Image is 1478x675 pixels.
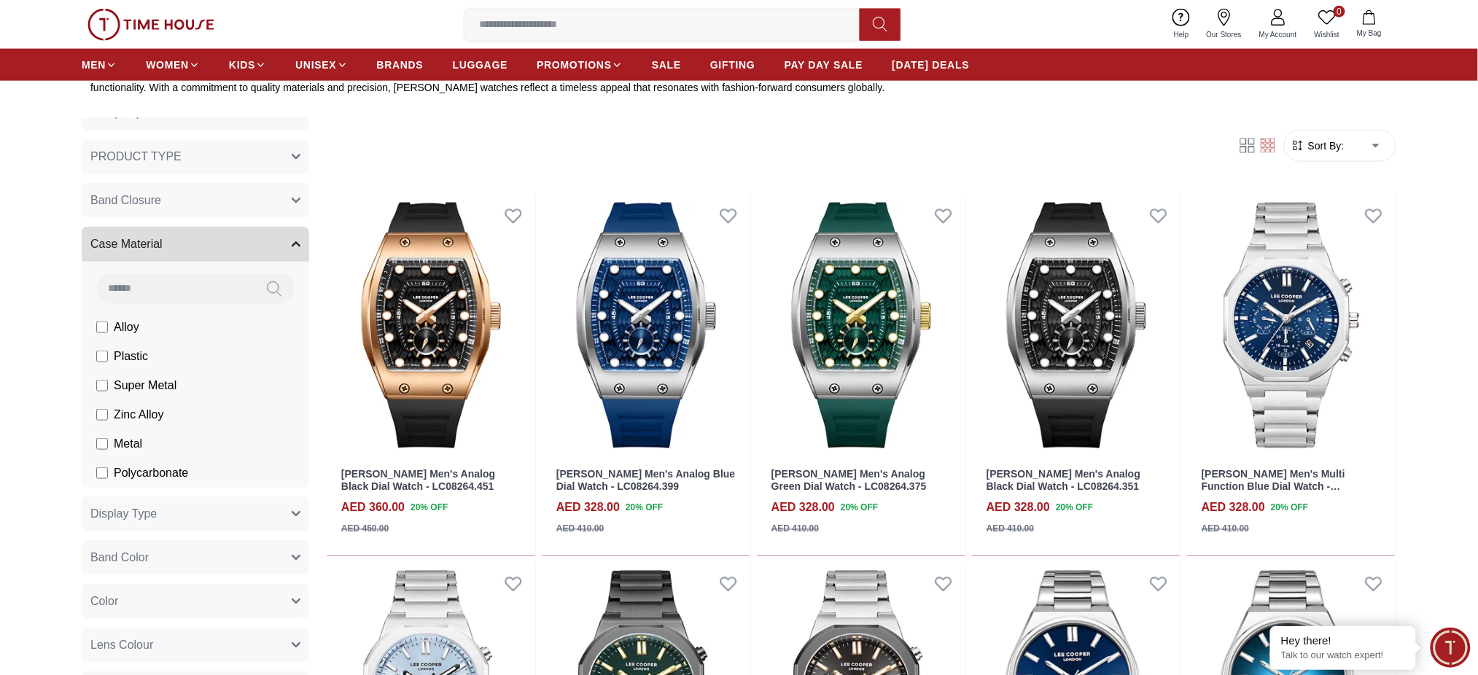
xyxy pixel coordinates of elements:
button: Band Closure [82,183,309,218]
span: Color [90,593,118,610]
a: Our Stores [1198,6,1251,43]
div: AED 410.00 [987,523,1034,536]
span: 20 % OFF [1271,502,1308,515]
input: Alloy [96,321,108,333]
a: KIDS [229,52,266,78]
span: Display Type [90,505,157,523]
span: Plastic [114,348,148,365]
button: Lens Colour [82,628,309,663]
input: Plastic [96,351,108,362]
a: UNISEX [295,52,347,78]
div: AED 410.00 [771,523,819,536]
span: 20 % OFF [841,502,878,515]
span: GIFTING [710,58,755,72]
span: Zinc Alloy [114,406,163,424]
img: Lee Cooper Men's Analog Green Dial Watch - LC08264.375 [757,194,965,457]
span: MEN [82,58,106,72]
span: Super Metal [114,377,176,394]
img: ... [87,9,214,41]
input: Super Metal [96,380,108,391]
span: PROMOTIONS [537,58,612,72]
span: Polycarbonate [114,464,188,482]
span: Sort By: [1305,138,1345,153]
a: [PERSON_NAME] Men's Analog Blue Dial Watch - LC08264.399 [556,469,736,493]
div: AED 410.00 [1202,523,1249,536]
span: 20 % OFF [411,502,448,515]
input: Polycarbonate [96,467,108,479]
h4: AED 328.00 [771,499,835,517]
a: SALE [652,52,681,78]
a: [PERSON_NAME] Men's Analog Green Dial Watch - LC08264.375 [771,469,927,493]
button: PRODUCT TYPE [82,139,309,174]
span: My Bag [1351,28,1388,39]
a: 0Wishlist [1306,6,1348,43]
div: Hey there! [1281,633,1405,648]
a: [PERSON_NAME] Men's Multi Function Blue Dial Watch - LC08263.390 [1202,469,1345,505]
span: [DATE] DEALS [892,58,970,72]
a: WOMEN [146,52,200,78]
span: LUGGAGE [453,58,508,72]
span: Band Color [90,549,149,566]
span: 0 [1334,6,1345,17]
span: Wishlist [1309,29,1345,40]
a: BRANDS [377,52,424,78]
a: LUGGAGE [453,52,508,78]
span: Help [1168,29,1195,40]
button: Color [82,584,309,619]
button: Display Type [82,496,309,531]
div: Chat Widget [1431,628,1471,668]
a: PROMOTIONS [537,52,623,78]
span: WOMEN [146,58,189,72]
span: UNISEX [295,58,336,72]
span: PRODUCT TYPE [90,148,182,165]
div: AED 410.00 [556,523,604,536]
button: Case Material [82,227,309,262]
input: Zinc Alloy [96,409,108,421]
h4: AED 328.00 [987,499,1050,517]
span: SALE [652,58,681,72]
span: Alloy [114,319,139,336]
h4: AED 328.00 [1202,499,1265,517]
span: Lens Colour [90,636,153,654]
span: BRANDS [377,58,424,72]
a: [DATE] DEALS [892,52,970,78]
span: PAY DAY SALE [785,58,863,72]
span: 20 % OFF [626,502,663,515]
input: Metal [96,438,108,450]
button: My Bag [1348,7,1391,42]
span: Case Material [90,235,163,253]
button: Band Color [82,540,309,575]
h4: AED 360.00 [341,499,405,517]
a: GIFTING [710,52,755,78]
span: KIDS [229,58,255,72]
span: 20 % OFF [1056,502,1093,515]
img: Lee Cooper Men's Multi Function Blue Dial Watch - LC08263.390 [1187,194,1396,457]
a: [PERSON_NAME] Men's Analog Black Dial Watch - LC08264.351 [987,469,1140,493]
img: Lee Cooper Men's Analog Black Dial Watch - LC08264.351 [972,194,1181,457]
h4: AED 328.00 [556,499,620,517]
button: Sort By: [1291,138,1345,153]
span: My Account [1253,29,1303,40]
img: Lee Cooper Men's Analog Black Dial Watch - LC08264.451 [327,194,535,457]
p: Talk to our watch expert! [1281,649,1405,662]
a: Help [1165,6,1198,43]
a: [PERSON_NAME] Men's Analog Black Dial Watch - LC08264.451 [341,469,495,493]
span: Metal [114,435,142,453]
a: MEN [82,52,117,78]
img: Lee Cooper Men's Analog Blue Dial Watch - LC08264.399 [542,194,750,457]
span: Band Closure [90,192,161,209]
a: PAY DAY SALE [785,52,863,78]
div: AED 450.00 [341,523,389,536]
span: Our Stores [1201,29,1248,40]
